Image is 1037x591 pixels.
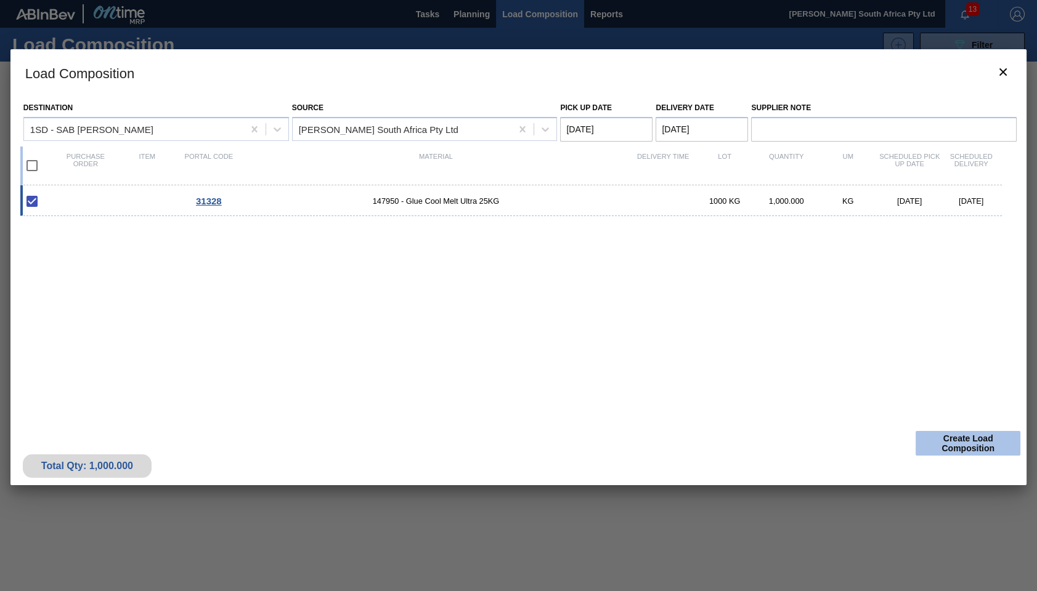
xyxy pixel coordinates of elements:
[694,153,755,179] div: Lot
[817,196,879,206] div: KG
[817,153,879,179] div: UM
[240,196,632,206] span: 147950 - Glue Cool Melt Ultra 25KG
[560,117,653,142] input: mm/dd/yyyy
[32,460,142,472] div: Total Qty: 1,000.000
[10,49,1027,96] h3: Load Composition
[755,196,817,206] div: 1,000.000
[656,117,748,142] input: mm/dd/yyyy
[178,153,240,179] div: Portal code
[240,153,632,179] div: Material
[879,153,940,179] div: Scheduled Pick up Date
[23,103,73,112] label: Destination
[656,103,714,112] label: Delivery Date
[55,153,116,179] div: Purchase order
[694,196,755,206] div: 1000 KG
[178,196,240,206] div: Go to Order
[751,99,1017,117] label: Supplier Note
[632,153,694,179] div: Delivery Time
[292,103,323,112] label: Source
[755,153,817,179] div: Quantity
[916,431,1020,456] button: Create Load Composition
[940,196,1002,206] div: [DATE]
[879,196,940,206] div: [DATE]
[116,153,178,179] div: Item
[560,103,612,112] label: Pick up Date
[30,124,153,134] div: 1SD - SAB [PERSON_NAME]
[299,124,458,134] div: [PERSON_NAME] South Africa Pty Ltd
[196,196,222,206] span: 31328
[940,153,1002,179] div: Scheduled Delivery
